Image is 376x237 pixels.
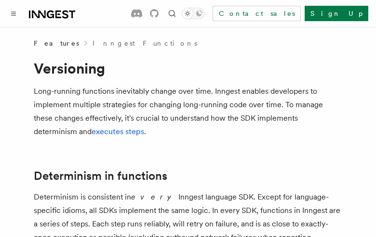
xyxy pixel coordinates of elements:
button: Toggle dark mode [182,8,205,19]
button: Toggle navigation [8,8,19,19]
a: executes steps [92,127,144,136]
a: Determinism in functions [34,169,167,183]
a: Contact sales [213,6,301,21]
a: Sign Up [305,6,368,21]
p: Long-running functions inevitably change over time. Inngest enables developers to implement multi... [34,85,342,138]
a: Inngest Functions [93,38,197,48]
em: every [131,192,178,201]
button: Find something... [166,8,178,19]
h1: Versioning [34,60,342,77]
span: Features [34,38,79,48]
